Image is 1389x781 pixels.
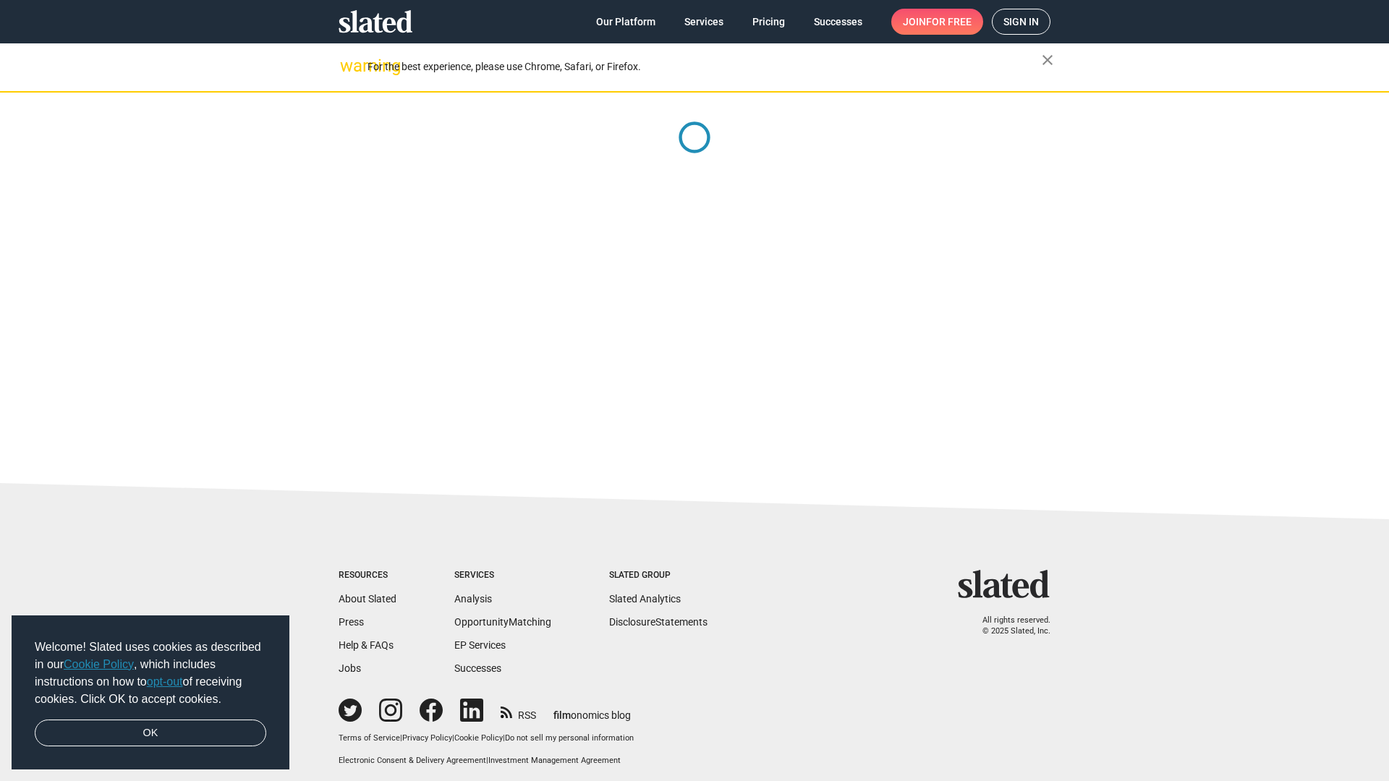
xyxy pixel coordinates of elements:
[339,616,364,628] a: Press
[64,658,134,670] a: Cookie Policy
[1039,51,1056,69] mat-icon: close
[741,9,797,35] a: Pricing
[339,639,394,651] a: Help & FAQs
[501,700,536,722] a: RSS
[503,733,505,743] span: |
[505,733,634,744] button: Do not sell my personal information
[609,616,708,628] a: DisclosureStatements
[488,756,621,765] a: Investment Management Agreement
[609,570,708,581] div: Slated Group
[339,756,486,765] a: Electronic Consent & Delivery Agreement
[454,733,503,743] a: Cookie Policy
[454,662,501,674] a: Successes
[752,9,785,35] span: Pricing
[673,9,735,35] a: Services
[339,733,400,743] a: Terms of Service
[684,9,723,35] span: Services
[486,756,488,765] span: |
[368,57,1042,77] div: For the best experience, please use Chrome, Safari, or Firefox.
[903,9,972,35] span: Join
[12,615,289,770] div: cookieconsent
[814,9,862,35] span: Successes
[400,733,402,743] span: |
[926,9,972,35] span: for free
[35,720,266,747] a: dismiss cookie message
[339,593,396,605] a: About Slated
[967,615,1050,636] p: All rights reserved. © 2025 Slated, Inc.
[553,697,631,722] a: filmonomics blog
[609,593,681,605] a: Slated Analytics
[585,9,667,35] a: Our Platform
[1003,9,1039,34] span: Sign in
[339,662,361,674] a: Jobs
[891,9,983,35] a: Joinfor free
[553,709,571,721] span: film
[454,593,492,605] a: Analysis
[35,639,266,708] span: Welcome! Slated uses cookies as described in our , which includes instructions on how to of recei...
[802,9,874,35] a: Successes
[454,639,506,651] a: EP Services
[452,733,454,743] span: |
[454,570,551,581] div: Services
[340,57,357,74] mat-icon: warning
[147,675,183,688] a: opt-out
[402,733,452,743] a: Privacy Policy
[454,616,551,628] a: OpportunityMatching
[339,570,396,581] div: Resources
[596,9,655,35] span: Our Platform
[992,9,1050,35] a: Sign in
